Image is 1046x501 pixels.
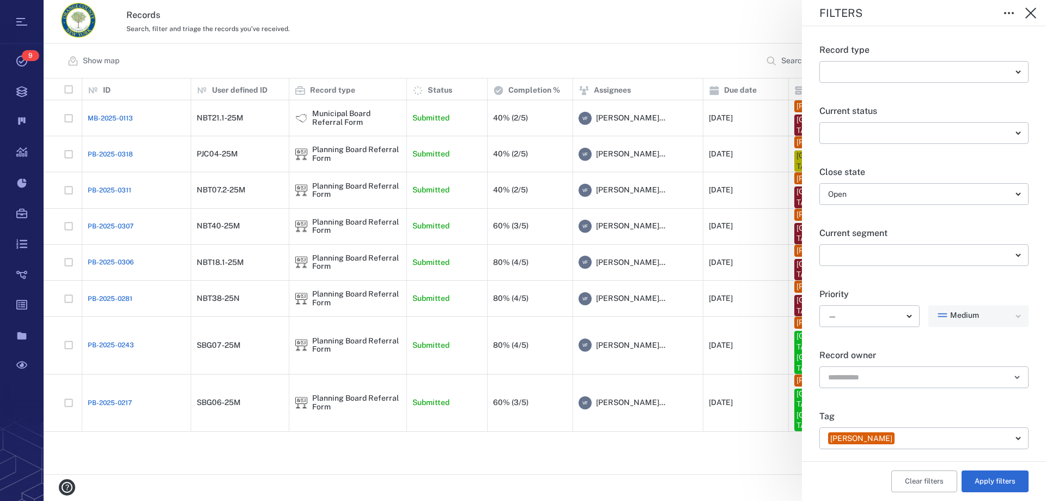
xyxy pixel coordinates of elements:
span: 9 [22,50,39,61]
span: Help [25,8,47,17]
div: [PERSON_NAME] [830,433,892,444]
button: Open [1009,370,1025,385]
p: Close state [819,166,1029,179]
p: Current status [819,105,1029,118]
p: Current segment [819,227,1029,240]
button: Clear filters [891,470,957,492]
div: — [828,310,902,323]
div: Open [828,188,1011,201]
p: Tag [819,410,1029,423]
button: Apply filters [962,470,1029,492]
p: Priority [819,288,1029,301]
div: Filters [819,8,989,19]
button: Close [1020,2,1042,24]
span: Medium [950,310,979,321]
button: Toggle to Edit Boxes [998,2,1020,24]
p: Record type [819,44,1029,57]
p: Record owner [819,349,1029,362]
